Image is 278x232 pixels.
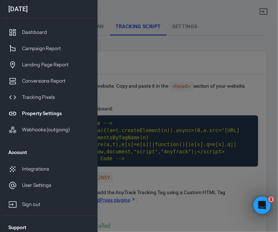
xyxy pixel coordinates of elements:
[22,126,89,133] div: Webhooks (outgoing)
[268,197,274,202] span: 1
[3,161,95,177] a: Integrations
[22,201,89,208] div: Sign out
[22,77,89,85] div: Conversions Report
[22,29,89,36] div: Dashboard
[3,57,95,73] a: Landing Page Report
[3,144,95,161] li: Account
[22,165,89,173] div: Integrations
[3,177,95,193] a: User Settings
[22,181,89,189] div: User Settings
[3,73,95,89] a: Conversions Report
[22,110,89,117] div: Property Settings
[3,122,95,138] a: Webhooks (outgoing)
[3,6,95,12] div: [DATE]
[22,93,89,101] div: Tracking Pixels
[22,45,89,52] div: Campaign Report
[3,105,95,122] a: Property Settings
[253,197,271,214] iframe: Intercom live chat
[3,89,95,105] a: Tracking Pixels
[22,61,89,69] div: Landing Page Report
[3,40,95,57] a: Campaign Report
[3,193,95,213] a: Sign out
[3,24,95,40] a: Dashboard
